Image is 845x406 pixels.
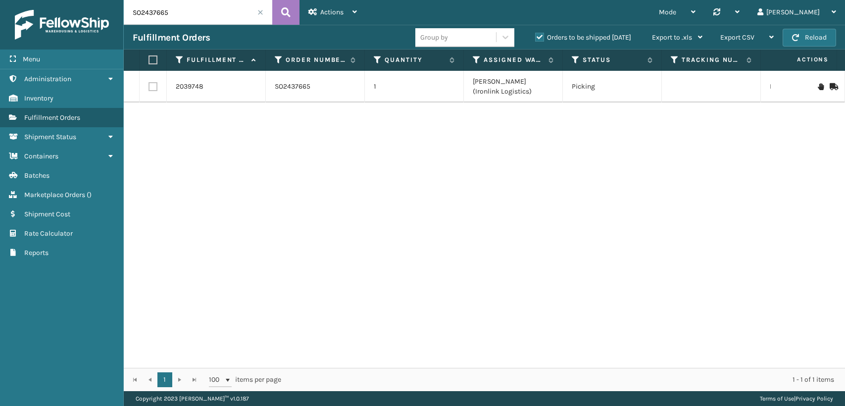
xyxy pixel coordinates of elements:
[484,55,544,64] label: Assigned Warehouse
[365,71,464,102] td: 1
[720,33,754,42] span: Export CSV
[295,375,834,385] div: 1 - 1 of 1 items
[209,372,281,387] span: items per page
[24,113,80,122] span: Fulfillment Orders
[795,395,833,402] a: Privacy Policy
[24,249,49,257] span: Reports
[24,133,76,141] span: Shipment Status
[286,55,346,64] label: Order Number
[24,152,58,160] span: Containers
[760,391,833,406] div: |
[652,33,692,42] span: Export to .xls
[783,29,836,47] button: Reload
[24,171,50,180] span: Batches
[133,32,210,44] h3: Fulfillment Orders
[583,55,643,64] label: Status
[320,8,344,16] span: Actions
[385,55,445,64] label: Quantity
[136,391,249,406] p: Copyright 2023 [PERSON_NAME]™ v 1.0.187
[682,55,742,64] label: Tracking Number
[209,375,224,385] span: 100
[760,395,794,402] a: Terms of Use
[420,32,448,43] div: Group by
[535,33,631,42] label: Orders to be shipped [DATE]
[24,75,71,83] span: Administration
[830,83,836,90] i: Mark as Shipped
[563,71,662,102] td: Picking
[176,82,203,92] a: 2039748
[15,10,109,40] img: logo
[24,229,73,238] span: Rate Calculator
[659,8,676,16] span: Mode
[187,55,247,64] label: Fulfillment Order Id
[766,51,835,68] span: Actions
[275,82,310,92] a: SO2437665
[87,191,92,199] span: ( )
[24,210,70,218] span: Shipment Cost
[24,94,53,102] span: Inventory
[23,55,40,63] span: Menu
[464,71,563,102] td: [PERSON_NAME] (Ironlink Logistics)
[818,83,824,90] i: On Hold
[157,372,172,387] a: 1
[24,191,85,199] span: Marketplace Orders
